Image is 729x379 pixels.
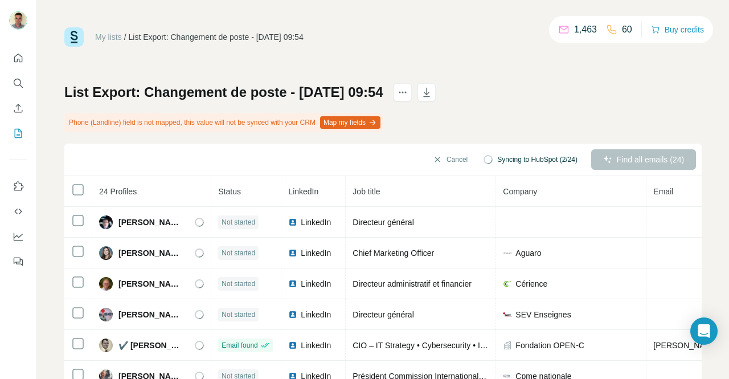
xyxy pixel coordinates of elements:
button: Map my fields [320,116,380,129]
li: / [124,31,126,43]
button: Feedback [9,251,27,272]
span: 24 Profiles [99,187,137,196]
img: company-logo [503,279,512,288]
p: 1,463 [574,23,597,36]
span: Directeur général [353,218,413,227]
span: Not started [222,279,255,289]
span: Chief Marketing Officer [353,248,434,258]
span: Not started [222,248,255,258]
img: LinkedIn logo [288,279,297,288]
button: Cancel [425,149,476,170]
span: LinkedIn [301,340,331,351]
span: [PERSON_NAME] [118,278,183,290]
img: Surfe Logo [64,27,84,47]
span: SEV Enseignes [515,309,571,320]
img: Avatar [99,339,113,352]
div: Open Intercom Messenger [690,317,718,345]
button: Buy credits [651,22,704,38]
span: Directeur administratif et financier [353,279,472,288]
img: Avatar [99,277,113,291]
span: LinkedIn [301,309,331,320]
span: LinkedIn [301,247,331,259]
button: My lists [9,123,27,144]
p: 60 [622,23,632,36]
button: Enrich CSV [9,98,27,119]
span: Cérience [515,278,547,290]
span: Fondation OPEN-C [515,340,584,351]
button: Use Surfe on LinkedIn [9,176,27,197]
span: Company [503,187,537,196]
span: LinkedIn [301,278,331,290]
span: LinkedIn [301,217,331,228]
img: LinkedIn logo [288,310,297,319]
span: Not started [222,309,255,320]
span: Email found [222,340,257,351]
div: List Export: Changement de poste - [DATE] 09:54 [129,31,304,43]
button: Quick start [9,48,27,68]
span: Email [653,187,673,196]
img: LinkedIn logo [288,248,297,258]
span: [PERSON_NAME] [118,309,183,320]
span: ✔️ [PERSON_NAME] [118,340,183,351]
button: Use Surfe API [9,201,27,222]
span: [PERSON_NAME] [118,247,183,259]
span: Aguaro [515,247,541,259]
img: Avatar [99,308,113,321]
span: Not started [222,217,255,227]
img: Avatar [9,11,27,30]
img: LinkedIn logo [288,341,297,350]
span: Directeur général [353,310,413,319]
img: company-logo [503,248,512,258]
span: CIO – IT Strategy • Cybersecurity • Innovation [353,341,514,350]
img: Avatar [99,246,113,260]
span: [PERSON_NAME] [118,217,183,228]
img: Avatar [99,215,113,229]
button: actions [394,83,412,101]
span: LinkedIn [288,187,318,196]
a: My lists [95,32,122,42]
img: LinkedIn logo [288,218,297,227]
button: Search [9,73,27,93]
img: company-logo [503,310,512,319]
span: Status [218,187,241,196]
span: Job title [353,187,380,196]
div: Phone (Landline) field is not mapped, this value will not be synced with your CRM [64,113,383,132]
button: Dashboard [9,226,27,247]
span: Syncing to HubSpot (2/24) [497,154,578,165]
h1: List Export: Changement de poste - [DATE] 09:54 [64,83,383,101]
